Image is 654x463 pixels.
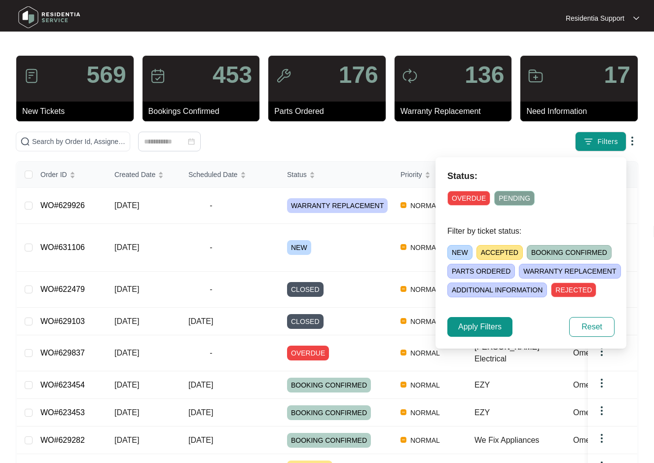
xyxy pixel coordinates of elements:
[474,341,565,365] div: [PERSON_NAME] Electrical
[287,240,311,255] span: NEW
[447,225,615,237] p: Filter by ticket status:
[573,349,599,357] span: Omega
[581,321,602,333] span: Reset
[400,409,406,415] img: Vercel Logo
[569,317,615,337] button: Reset
[400,350,406,356] img: Vercel Logo
[400,318,406,324] img: Vercel Logo
[188,347,234,359] span: -
[494,191,535,206] span: PENDING
[447,283,547,297] span: ADDITIONAL INFORMATION
[24,68,39,84] img: icon
[566,13,624,23] p: Residentia Support
[400,286,406,292] img: Vercel Logo
[181,162,279,188] th: Scheduled Date
[188,408,213,417] span: [DATE]
[575,132,626,151] button: filter iconFilters
[22,106,134,117] p: New Tickets
[188,284,234,295] span: -
[114,408,139,417] span: [DATE]
[596,432,608,444] img: dropdown arrow
[114,349,139,357] span: [DATE]
[400,202,406,208] img: Vercel Logo
[474,379,565,391] div: EZY
[40,317,85,325] a: WO#629103
[573,408,599,417] span: Omega
[465,63,504,87] p: 136
[474,434,565,446] div: We Fix Appliances
[573,436,599,444] span: Omega
[287,405,371,420] span: BOOKING CONFIRMED
[40,381,85,389] a: WO#623454
[114,169,155,180] span: Created Date
[476,245,523,260] span: ACCEPTED
[40,436,85,444] a: WO#629282
[596,405,608,417] img: dropdown arrow
[406,407,444,419] span: NORMAL
[406,242,444,253] span: NORMAL
[148,106,260,117] p: Bookings Confirmed
[287,282,324,297] span: CLOSED
[339,63,378,87] p: 176
[188,381,213,389] span: [DATE]
[596,377,608,389] img: dropdown arrow
[474,407,565,419] div: EZY
[406,200,444,212] span: NORMAL
[573,381,599,389] span: Omega
[114,381,139,389] span: [DATE]
[40,243,85,251] a: WO#631106
[114,317,139,325] span: [DATE]
[276,68,291,84] img: icon
[150,68,166,84] img: icon
[188,436,213,444] span: [DATE]
[287,378,371,392] span: BOOKING CONFIRMED
[32,136,126,147] input: Search by Order Id, Assignee Name, Customer Name, Brand and Model
[551,283,596,297] span: REJECTED
[406,316,444,327] span: NORMAL
[458,321,502,333] span: Apply Filters
[40,201,85,210] a: WO#629926
[188,242,234,253] span: -
[519,264,620,279] span: WARRANTY REPLACEMENT
[447,317,512,337] button: Apply Filters
[633,16,639,21] img: dropdown arrow
[279,162,393,188] th: Status
[287,198,388,213] span: WARRANTY REPLACEMENT
[597,137,618,147] span: Filters
[188,169,238,180] span: Scheduled Date
[274,106,386,117] p: Parts Ordered
[406,434,444,446] span: NORMAL
[287,169,307,180] span: Status
[400,437,406,443] img: Vercel Logo
[406,379,444,391] span: NORMAL
[40,285,85,293] a: WO#622479
[447,245,472,260] span: NEW
[406,284,444,295] span: NORMAL
[213,63,252,87] p: 453
[527,245,612,260] span: BOOKING CONFIRMED
[188,317,213,325] span: [DATE]
[400,106,512,117] p: Warranty Replacement
[447,191,490,206] span: OVERDUE
[604,63,630,87] p: 17
[287,433,371,448] span: BOOKING CONFIRMED
[114,285,139,293] span: [DATE]
[400,382,406,388] img: Vercel Logo
[40,349,85,357] a: WO#629837
[596,346,608,357] img: dropdown arrow
[406,347,444,359] span: NORMAL
[87,63,126,87] p: 569
[15,2,84,32] img: residentia service logo
[287,346,329,360] span: OVERDUE
[40,408,85,417] a: WO#623453
[114,243,139,251] span: [DATE]
[447,169,615,183] p: Status:
[626,135,638,147] img: dropdown arrow
[402,68,418,84] img: icon
[114,201,139,210] span: [DATE]
[107,162,181,188] th: Created Date
[528,68,544,84] img: icon
[20,137,30,146] img: search-icon
[447,264,515,279] span: PARTS ORDERED
[114,436,139,444] span: [DATE]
